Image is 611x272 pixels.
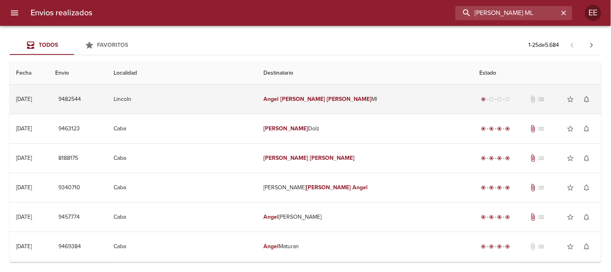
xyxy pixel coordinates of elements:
[481,156,486,161] span: radio_button_checked
[583,213,591,221] span: notifications_none
[489,97,494,102] span: radio_button_unchecked
[537,125,545,133] span: No tiene pedido asociado
[16,155,32,161] div: [DATE]
[5,3,24,23] button: menu
[55,210,83,225] button: 9457774
[456,6,559,20] input: buscar
[497,126,502,131] span: radio_button_checked
[481,97,486,102] span: radio_button_checked
[585,5,601,21] div: EE
[352,184,368,191] em: Angel
[58,212,80,222] span: 9457774
[257,232,473,261] td: Maturan
[10,62,49,85] th: Fecha
[58,183,80,193] span: 9340710
[489,185,494,190] span: radio_button_checked
[264,155,309,161] em: [PERSON_NAME]
[49,62,107,85] th: Envio
[567,95,575,103] span: star_border
[563,209,579,225] button: Agregar a favoritos
[497,215,502,220] span: radio_button_checked
[567,213,575,221] span: star_border
[529,41,559,49] p: 1 - 25 de 5.684
[585,5,601,21] div: Abrir información de usuario
[481,244,486,249] span: radio_button_checked
[497,97,502,102] span: radio_button_unchecked
[16,184,32,191] div: [DATE]
[537,184,545,192] span: No tiene pedido asociado
[108,144,257,173] td: Caba
[537,213,545,221] span: No tiene pedido asociado
[480,95,512,103] div: Generado
[505,244,510,249] span: radio_button_checked
[529,213,537,221] span: Tiene documentos adjuntos
[480,213,512,221] div: Entregado
[497,244,502,249] span: radio_button_checked
[31,6,92,19] h6: Envios realizados
[529,184,537,192] span: Tiene documentos adjuntos
[579,91,595,107] button: Activar notificaciones
[563,91,579,107] button: Agregar a favoritos
[55,92,84,107] button: 9482544
[489,156,494,161] span: radio_button_checked
[563,180,579,196] button: Agregar a favoritos
[529,243,537,251] span: No tiene documentos adjuntos
[108,203,257,232] td: Caba
[579,239,595,255] button: Activar notificaciones
[58,153,78,163] span: 8188175
[10,36,139,55] div: Tabs Envios
[16,243,32,250] div: [DATE]
[583,95,591,103] span: notifications_none
[264,96,279,103] em: Angel
[55,239,84,254] button: 9469384
[489,126,494,131] span: radio_button_checked
[505,215,510,220] span: radio_button_checked
[16,213,32,220] div: [DATE]
[563,150,579,166] button: Agregar a favoritos
[505,185,510,190] span: radio_button_checked
[497,185,502,190] span: radio_button_checked
[480,125,512,133] div: Entregado
[108,114,257,143] td: Caba
[583,243,591,251] span: notifications_none
[108,232,257,261] td: Caba
[480,243,512,251] div: Entregado
[264,125,309,132] em: [PERSON_NAME]
[16,96,32,103] div: [DATE]
[108,173,257,202] td: Caba
[489,244,494,249] span: radio_button_checked
[529,154,537,162] span: Tiene documentos adjuntos
[307,184,351,191] em: [PERSON_NAME]
[583,154,591,162] span: notifications_none
[257,173,473,202] td: [PERSON_NAME]
[489,215,494,220] span: radio_button_checked
[583,125,591,133] span: notifications_none
[505,156,510,161] span: radio_button_checked
[39,42,58,48] span: Todos
[310,155,355,161] em: [PERSON_NAME]
[55,180,83,195] button: 9340710
[481,126,486,131] span: radio_button_checked
[529,95,537,103] span: No tiene documentos adjuntos
[537,154,545,162] span: No tiene pedido asociado
[579,180,595,196] button: Activar notificaciones
[327,96,372,103] em: [PERSON_NAME]
[529,125,537,133] span: Tiene documentos adjuntos
[264,243,279,250] em: Angel
[563,121,579,137] button: Agregar a favoritos
[497,156,502,161] span: radio_button_checked
[58,242,81,252] span: 9469384
[579,209,595,225] button: Activar notificaciones
[583,184,591,192] span: notifications_none
[481,215,486,220] span: radio_button_checked
[567,184,575,192] span: star_border
[579,150,595,166] button: Activar notificaciones
[55,121,83,136] button: 9463123
[505,126,510,131] span: radio_button_checked
[473,62,601,85] th: Estado
[16,125,32,132] div: [DATE]
[567,154,575,162] span: star_border
[281,96,325,103] em: [PERSON_NAME]
[480,154,512,162] div: Entregado
[108,62,257,85] th: Localidad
